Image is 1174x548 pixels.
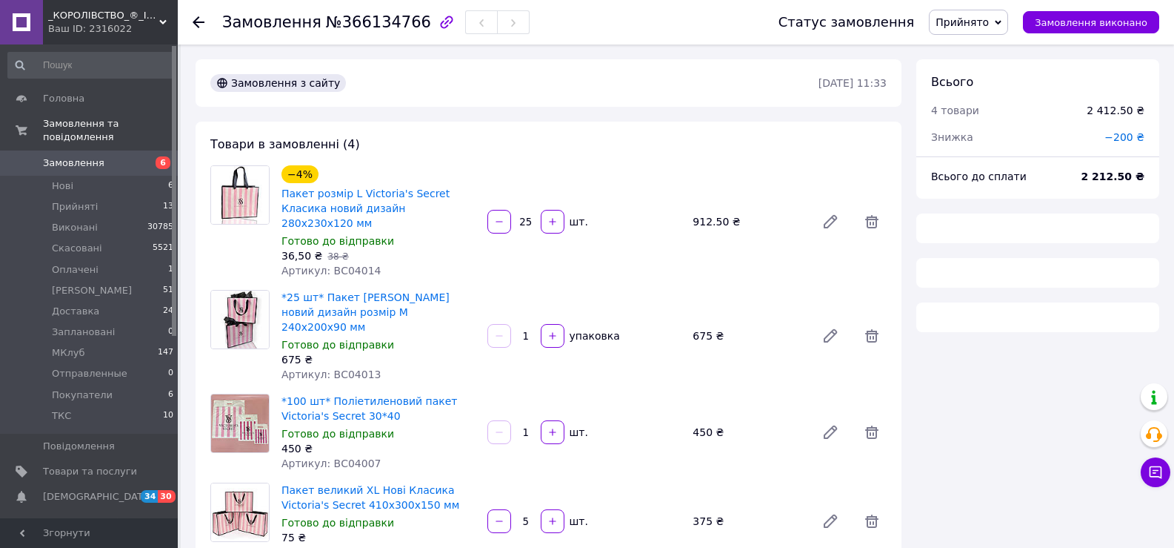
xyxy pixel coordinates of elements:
[778,15,915,30] div: Статус замовлення
[566,514,590,529] div: шт.
[52,200,98,214] span: Прийняті
[281,458,381,469] span: Артикул: ВС04007
[141,490,158,503] span: 34
[52,179,73,193] span: Нові
[566,425,590,440] div: шт.
[168,179,173,193] span: 6
[43,465,137,478] span: Товари та послуги
[281,530,476,545] div: 75 ₴
[211,166,269,224] img: Пакет розмір L Victoria's Secret Класика новий дизайн 280x230x120 мм
[816,417,845,447] a: Редагувати
[935,16,989,28] span: Прийнято
[222,13,321,31] span: Замовлення
[857,417,887,447] span: Видалити
[48,22,178,36] div: Ваш ID: 2316022
[52,346,84,360] span: МКлуб
[281,291,450,333] a: *25 шт* Пакет [PERSON_NAME] новий дизайн розмір M 240х200х90 мм
[43,490,153,504] span: [DEMOGRAPHIC_DATA]
[281,517,394,529] span: Готово до відправки
[52,242,102,255] span: Скасовані
[158,490,175,503] span: 30
[43,117,178,144] span: Замовлення та повідомлення
[210,137,360,151] span: Товари в замовленні (4)
[931,171,1027,182] span: Всього до сплати
[1081,171,1144,182] b: 2 212.50 ₴
[687,326,810,346] div: 675 ₴
[1104,131,1144,143] span: −200 ₴
[52,263,99,277] span: Оплачені
[857,506,887,536] span: Видалити
[1035,17,1147,28] span: Замовлення виконано
[931,75,973,89] span: Всього
[158,346,173,360] span: 147
[281,428,394,440] span: Готово до відправки
[48,9,159,22] span: _КОРОЛІВСТВО_®_ІГРАШОК_
[52,221,98,234] span: Виконані
[816,506,845,536] a: Редагувати
[816,207,845,237] a: Редагувати
[687,511,810,532] div: 375 ₴
[52,367,127,380] span: Отправленные
[210,74,346,92] div: Замовлення з сайту
[281,235,394,247] span: Готово до відправки
[211,483,269,541] img: Пакет великий XL Нові Класика Victoria's Secret 410х300х150 мм
[168,389,173,402] span: 6
[147,221,173,234] span: 30785
[153,242,173,255] span: 5521
[566,329,621,343] div: упаковка
[1087,103,1144,118] div: 2 412.50 ₴
[52,284,132,297] span: [PERSON_NAME]
[52,305,99,318] span: Доставка
[1023,11,1159,33] button: Замовлення виконано
[281,339,394,351] span: Готово до відправки
[168,263,173,277] span: 1
[687,422,810,443] div: 450 ₴
[816,321,845,351] a: Редагувати
[281,352,476,367] div: 675 ₴
[156,156,170,169] span: 6
[566,214,590,229] div: шт.
[43,156,104,170] span: Замовлення
[931,131,973,143] span: Знижка
[163,200,173,214] span: 13
[163,305,173,318] span: 24
[931,105,979,116] span: 4 товари
[326,13,431,31] span: №366134766
[857,321,887,351] span: Видалити
[281,395,458,422] a: *100 шт* Поліетиленовий пакет Victoria's Secret 30*40
[168,367,173,380] span: 0
[168,326,173,339] span: 0
[43,92,84,105] span: Головна
[281,369,381,380] span: Артикул: ВС04013
[687,211,810,232] div: 912.50 ₴
[52,409,71,423] span: ТКС
[281,188,450,229] a: Пакет розмір L Victoria's Secret Класика новий дизайн 280x230x120 мм
[193,15,204,30] div: Повернутися назад
[211,395,269,452] img: *100 шт* Поліетиленовий пакет Victoria's Secret 30*40
[163,409,173,423] span: 10
[857,207,887,237] span: Видалити
[281,250,322,262] span: 36,50 ₴
[52,389,113,402] span: Покупатели
[211,291,269,349] img: *25 шт* Пакет Вікторія Сікрет Класика новий дизайн розмір M 240х200х90 мм
[818,77,887,89] time: [DATE] 11:33
[52,326,115,339] span: Заплановані
[1141,458,1170,487] button: Чат з покупцем
[281,165,318,183] div: −4%
[7,52,175,79] input: Пошук
[43,516,137,543] span: Показники роботи компанії
[327,251,348,262] span: 38 ₴
[281,265,381,277] span: Артикул: ВС04014
[43,440,115,453] span: Повідомлення
[281,441,476,456] div: 450 ₴
[281,484,459,511] a: Пакет великий XL Нові Класика Victoria's Secret 410х300х150 мм
[163,284,173,297] span: 51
